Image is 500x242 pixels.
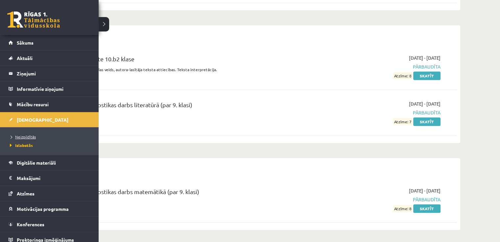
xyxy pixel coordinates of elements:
[393,205,412,212] span: Atzīme: 8
[8,143,33,148] span: Izlabotās
[49,54,307,67] div: Literatūra 1. ieskaite 10.b2 klase
[317,109,440,116] span: Pārbaudīta
[9,186,90,201] a: Atzīmes
[17,206,69,212] span: Motivācijas programma
[8,134,92,140] a: Neizpildītās
[413,117,440,126] a: Skatīt
[9,155,90,170] a: Digitālie materiāli
[17,171,90,186] legend: Maksājumi
[9,50,90,66] a: Aktuāli
[17,101,49,107] span: Mācību resursi
[17,40,34,46] span: Sākums
[317,63,440,70] span: Pārbaudīta
[9,171,90,186] a: Maksājumi
[9,217,90,232] a: Konferences
[9,97,90,112] a: Mācību resursi
[413,204,440,213] a: Skatīt
[393,118,412,125] span: Atzīme: 7
[17,221,44,227] span: Konferences
[409,100,440,107] span: [DATE] - [DATE]
[17,66,90,81] legend: Ziņojumi
[17,55,33,61] span: Aktuāli
[409,54,440,61] span: [DATE] - [DATE]
[413,71,440,80] a: Skatīt
[17,191,35,196] span: Atzīmes
[9,112,90,127] a: [DEMOGRAPHIC_DATA]
[393,72,412,79] span: Atzīme: 8
[49,187,307,199] div: 10.b2 klases diagnostikas darbs matemātikā (par 9. klasi)
[9,201,90,216] a: Motivācijas programma
[9,35,90,50] a: Sākums
[17,160,56,166] span: Digitālie materiāli
[9,66,90,81] a: Ziņojumi
[9,81,90,96] a: Informatīvie ziņojumi
[49,100,307,112] div: 10.b2 klases diagnostikas darbs literatūrā (par 9. klasi)
[409,187,440,194] span: [DATE] - [DATE]
[17,117,68,123] span: [DEMOGRAPHIC_DATA]
[8,134,36,139] span: Neizpildītās
[49,67,307,72] p: Literatūra – jēdziens, mākslas veids, autora-lasītāja teksta attiecības. Teksta interpretācija.
[8,142,92,148] a: Izlabotās
[17,81,90,96] legend: Informatīvie ziņojumi
[317,196,440,203] span: Pārbaudīta
[7,11,60,28] a: Rīgas 1. Tālmācības vidusskola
